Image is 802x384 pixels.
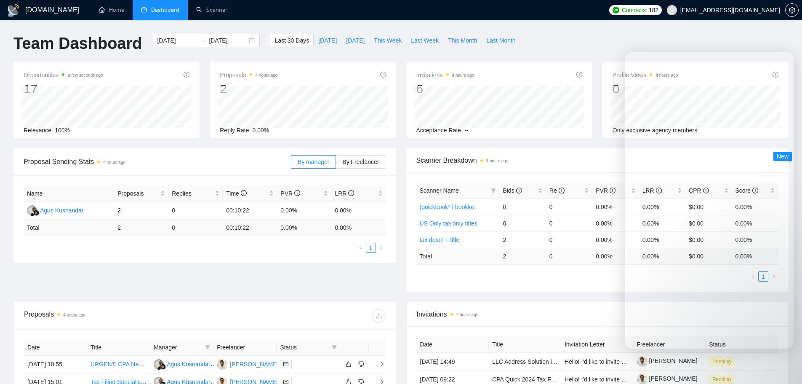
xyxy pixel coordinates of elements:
span: mail [283,362,288,367]
span: right [378,245,384,250]
time: 4 hours ago [452,73,474,78]
time: 4 hours ago [456,312,479,317]
span: info-circle [294,190,300,196]
th: Invitation Letter [561,336,634,353]
time: 4 hours ago [103,160,125,165]
span: Last 30 Days [274,36,309,45]
button: [DATE] [314,34,341,47]
a: tax descr + title [420,236,460,243]
th: Date [24,339,87,356]
span: Profile Views [613,70,678,80]
a: AKAgus Kusnandar [154,360,210,367]
a: [PERSON_NAME] [637,357,698,364]
span: right [372,361,385,367]
td: LLC Address Solution in USA [489,353,561,371]
th: Replies [168,185,223,202]
span: to [199,37,205,44]
span: filter [205,345,210,350]
input: Start date [157,36,195,45]
td: 00:10:22 [223,202,277,220]
span: filter [330,341,338,354]
button: download [372,309,386,322]
button: Last Month [482,34,520,47]
span: PVR [596,187,615,194]
img: AK [27,205,37,216]
span: 0.00% [253,127,269,134]
img: c1HpRchGOKp6Wp-ZHjKE1wQmxisqBPuR7AjbIKzzKTBgysUxpA_31oBgg1ApFgmLMl [637,356,647,367]
td: 0.00 % [592,248,639,264]
span: -- [464,127,468,134]
span: [DATE] [346,36,365,45]
a: LLC Address Solution in [GEOGRAPHIC_DATA] [492,358,618,365]
button: right [376,243,386,253]
button: left [356,243,366,253]
span: Reply Rate [220,127,249,134]
td: 0 [499,215,546,231]
span: info-circle [380,72,386,78]
li: Next Page [376,243,386,253]
button: like [344,359,354,369]
span: Relevance [24,127,51,134]
th: Freelancer [213,339,277,356]
td: 0 [546,215,592,231]
a: Pending [709,358,738,365]
span: LRR [335,190,354,197]
h1: Team Dashboard [13,34,142,54]
td: [DATE] 14:49 [417,353,489,371]
img: logo [7,4,20,17]
span: Manager [154,343,202,352]
span: filter [332,345,337,350]
th: Title [87,339,150,356]
span: user [669,7,675,13]
span: 182 [649,5,658,15]
td: 2 [114,220,168,236]
span: filter [491,188,496,193]
span: left [358,245,363,250]
span: Last Month [486,36,515,45]
span: Pending [709,357,734,366]
li: Previous Page [356,243,366,253]
button: This Month [443,34,482,47]
th: Manager [150,339,213,356]
td: 0 [546,231,592,248]
span: info-circle [184,72,189,78]
div: Agus Kusnandar [167,360,210,369]
a: AP[PERSON_NAME] [217,360,278,367]
a: setting [785,7,799,13]
th: Date [417,336,489,353]
span: 100% [55,127,70,134]
a: (quickbook* | bookke [420,204,474,210]
button: [DATE] [341,34,369,47]
td: 0.00% [592,231,639,248]
li: 1 [366,243,376,253]
td: [DATE] 10:55 [24,356,87,373]
span: Invitations [417,309,778,320]
span: Connects: [622,5,647,15]
span: By Freelancer [342,158,379,165]
img: gigradar-bm.png [33,210,39,216]
time: 4 hours ago [256,73,278,78]
a: searchScanner [196,6,227,13]
span: Time [226,190,246,197]
img: gigradar-bm.png [160,364,166,370]
div: 17 [24,81,103,97]
button: Last Week [406,34,443,47]
span: Re [549,187,565,194]
span: swap-right [199,37,205,44]
span: Proposals [117,189,159,198]
span: info-circle [241,190,247,196]
div: Proposals [24,309,205,322]
th: Name [24,185,114,202]
span: setting [786,7,798,13]
span: By manager [298,158,329,165]
th: Proposals [114,185,168,202]
span: info-circle [576,72,582,78]
button: setting [785,3,799,17]
span: Invitations [416,70,474,80]
a: Pending [709,376,738,382]
span: [DATE] [318,36,337,45]
td: 2 [499,248,546,264]
a: CPA Quick 2024 Tax Filing Needed FILED [DATE] — Simple Return (2 K-1s, 1 W-2, Mortgage Interest) [492,376,759,383]
th: Title [489,336,561,353]
a: [PERSON_NAME] [637,375,698,382]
